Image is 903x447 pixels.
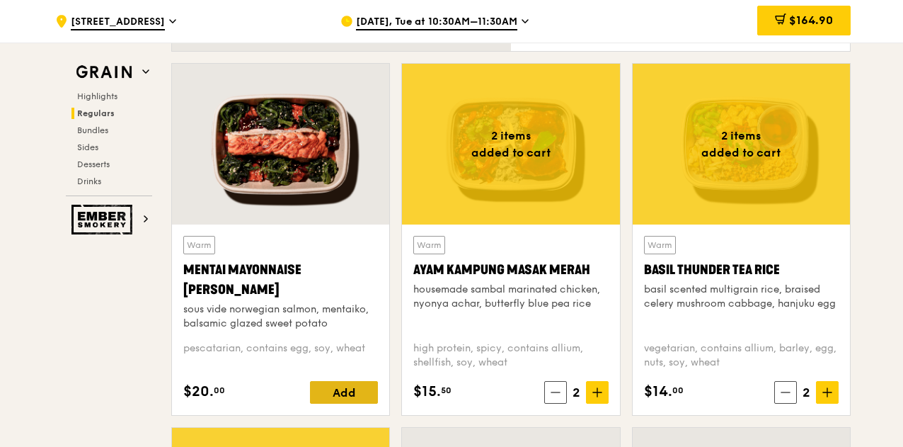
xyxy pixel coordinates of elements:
span: Highlights [77,91,117,101]
span: [DATE], Tue at 10:30AM–11:30AM [356,15,517,30]
div: vegetarian, contains allium, barley, egg, nuts, soy, wheat [644,341,839,370]
div: basil scented multigrain rice, braised celery mushroom cabbage, hanjuku egg [644,283,839,311]
span: 50 [441,385,451,396]
span: $15. [413,381,441,402]
span: $164.90 [789,13,833,27]
span: Regulars [77,108,115,118]
div: housemade sambal marinated chicken, nyonya achar, butterfly blue pea rice [413,283,608,311]
span: 00 [214,385,225,396]
div: Basil Thunder Tea Rice [644,260,839,280]
div: Mentai Mayonnaise [PERSON_NAME] [183,260,378,300]
div: pescatarian, contains egg, soy, wheat [183,341,378,370]
span: Desserts [77,159,110,169]
span: Bundles [77,125,108,135]
div: Ayam Kampung Masak Merah [413,260,608,280]
span: 2 [797,383,816,402]
span: [STREET_ADDRESS] [71,15,165,30]
span: Sides [77,142,98,152]
div: high protein, spicy, contains allium, shellfish, soy, wheat [413,341,608,370]
img: Grain web logo [71,60,137,85]
div: Warm [413,236,445,254]
span: 2 [567,383,586,402]
div: Warm [183,236,215,254]
span: $20. [183,381,214,402]
div: sous vide norwegian salmon, mentaiko, balsamic glazed sweet potato [183,302,378,331]
div: Add [310,381,378,404]
span: $14. [644,381,672,402]
span: 00 [672,385,684,396]
div: Warm [644,236,676,254]
img: Ember Smokery web logo [71,205,137,234]
span: Drinks [77,176,101,186]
